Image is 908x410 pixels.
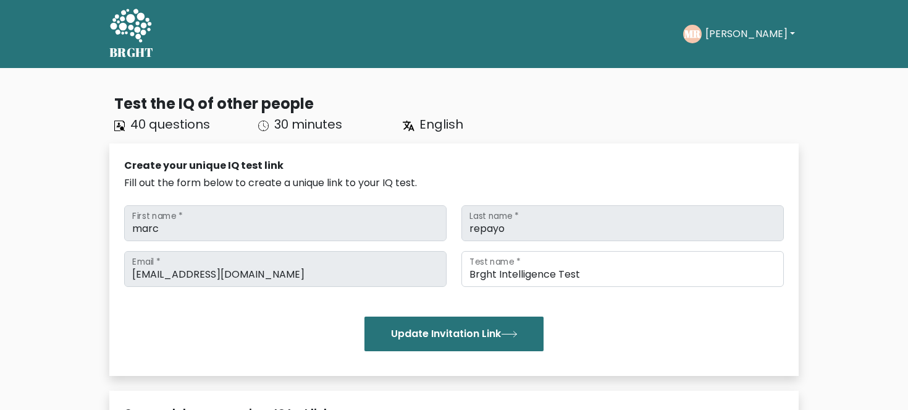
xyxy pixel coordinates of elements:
div: Create your unique IQ test link [124,158,784,173]
input: Test name [461,251,784,287]
h5: BRGHT [109,45,154,60]
div: Test the IQ of other people [114,93,799,115]
button: Update Invitation Link [364,317,544,351]
input: First name [124,205,447,241]
span: 30 minutes [274,116,342,133]
a: BRGHT [109,5,154,63]
div: Fill out the form below to create a unique link to your IQ test. [124,176,784,190]
span: 40 questions [130,116,210,133]
button: [PERSON_NAME] [702,26,799,42]
text: MR [684,27,701,41]
span: English [419,116,463,133]
input: Email [124,251,447,287]
input: Last name [461,205,784,241]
